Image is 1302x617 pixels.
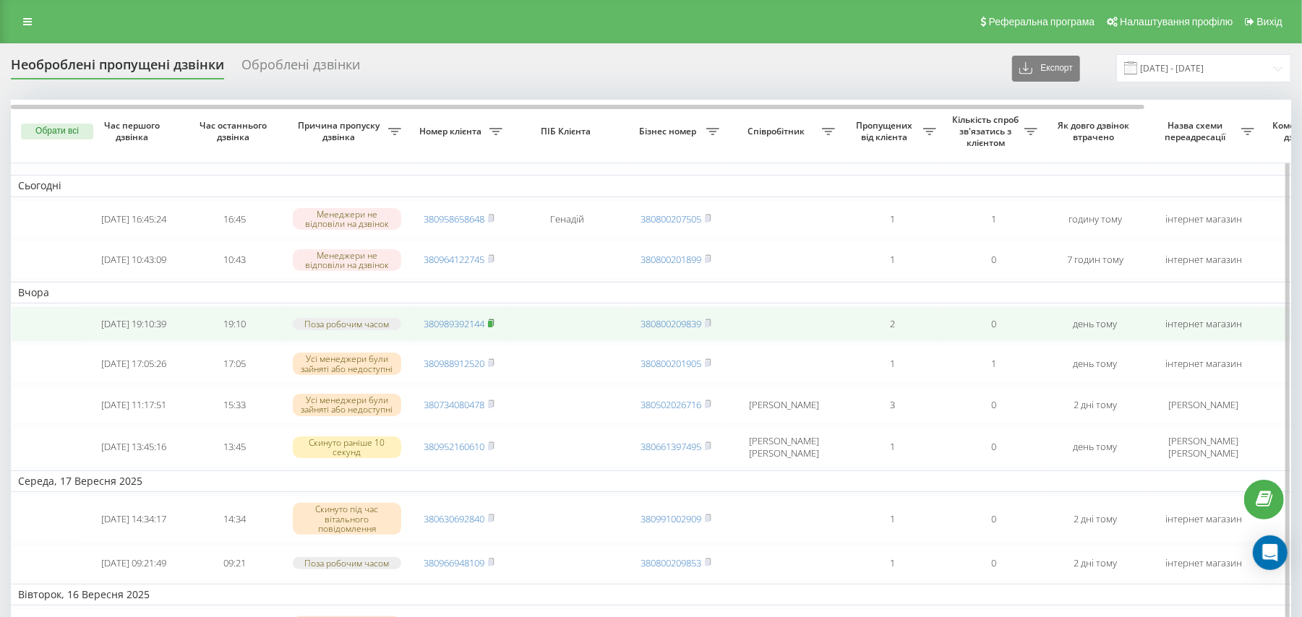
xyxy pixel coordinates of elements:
[293,208,401,230] div: Менеджери не відповіли на дзвінок
[241,57,360,79] div: Оброблені дзвінки
[943,241,1045,279] td: 0
[1045,427,1146,467] td: день тому
[83,241,184,279] td: [DATE] 10:43:09
[1153,120,1241,142] span: Назва схеми переадресації
[11,57,224,79] div: Необроблені пропущені дзвінки
[1257,16,1282,27] span: Вихід
[184,345,286,383] td: 17:05
[293,394,401,415] div: Усі менеджери були зайняті або недоступні
[943,200,1045,238] td: 1
[293,249,401,271] div: Менеджери не відповіли на дзвінок
[522,126,613,137] span: ПІБ Клієнта
[424,440,484,453] a: 380952160610
[1253,535,1288,570] div: Open Intercom Messenger
[293,318,401,330] div: Поза робочим часом
[510,200,625,238] td: Генадій
[293,353,401,374] div: Усі менеджери були зайняті або недоступні
[641,253,701,266] a: 380800201899
[424,556,484,569] a: 380966948109
[842,200,943,238] td: 1
[641,440,701,453] a: 380661397495
[1045,495,1146,543] td: 2 дні тому
[424,212,484,225] a: 380958658648
[424,357,484,370] a: 380988912520
[83,306,184,342] td: [DATE] 19:10:39
[1146,545,1262,581] td: інтернет магазин
[1146,200,1262,238] td: інтернет магазин
[943,427,1045,467] td: 0
[641,556,701,569] a: 380800209853
[293,557,401,569] div: Поза робочим часом
[641,357,701,370] a: 380800201905
[83,345,184,383] td: [DATE] 17:05:26
[1146,345,1262,383] td: інтернет магазин
[641,512,701,525] a: 380991002909
[1045,345,1146,383] td: день тому
[951,114,1024,148] span: Кількість спроб зв'язатись з клієнтом
[727,386,842,424] td: [PERSON_NAME]
[1045,545,1146,581] td: 2 дні тому
[1146,386,1262,424] td: [PERSON_NAME]
[293,436,401,458] div: Скинуто раніше 10 секунд
[734,126,822,137] span: Співробітник
[83,495,184,543] td: [DATE] 14:34:17
[842,306,943,342] td: 2
[293,120,388,142] span: Причина пропуску дзвінка
[842,495,943,543] td: 1
[943,345,1045,383] td: 1
[1120,16,1233,27] span: Налаштування профілю
[184,386,286,424] td: 15:33
[424,317,484,330] a: 380989392144
[943,495,1045,543] td: 0
[184,200,286,238] td: 16:45
[95,120,173,142] span: Час першого дзвінка
[641,398,701,411] a: 380502026716
[196,120,274,142] span: Час останнього дзвінка
[1012,56,1080,82] button: Експорт
[21,124,93,139] button: Обрати всі
[842,386,943,424] td: 3
[1045,200,1146,238] td: годину тому
[184,495,286,543] td: 14:34
[641,212,701,225] a: 380800207505
[184,545,286,581] td: 09:21
[424,512,484,525] a: 380630692840
[727,427,842,467] td: [PERSON_NAME] [PERSON_NAME]
[633,126,706,137] span: Бізнес номер
[1146,241,1262,279] td: інтернет магазин
[943,306,1045,342] td: 0
[1045,306,1146,342] td: день тому
[83,200,184,238] td: [DATE] 16:45:24
[1045,386,1146,424] td: 2 дні тому
[842,345,943,383] td: 1
[184,241,286,279] td: 10:43
[184,427,286,467] td: 13:45
[416,126,489,137] span: Номер клієнта
[184,306,286,342] td: 19:10
[989,16,1095,27] span: Реферальна програма
[842,427,943,467] td: 1
[641,317,701,330] a: 380800209839
[83,427,184,467] td: [DATE] 13:45:16
[1146,306,1262,342] td: інтернет магазин
[842,545,943,581] td: 1
[83,545,184,581] td: [DATE] 09:21:49
[424,253,484,266] a: 380964122745
[943,545,1045,581] td: 0
[849,120,923,142] span: Пропущених від клієнта
[293,503,401,535] div: Скинуто під час вітального повідомлення
[83,386,184,424] td: [DATE] 11:17:51
[842,241,943,279] td: 1
[943,386,1045,424] td: 0
[1146,427,1262,467] td: [PERSON_NAME] [PERSON_NAME]
[424,398,484,411] a: 380734080478
[1056,120,1134,142] span: Як довго дзвінок втрачено
[1146,495,1262,543] td: інтернет магазин
[1045,241,1146,279] td: 7 годин тому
